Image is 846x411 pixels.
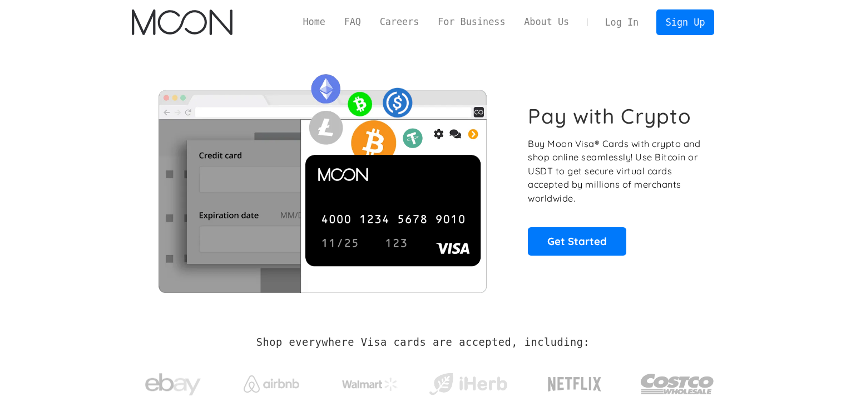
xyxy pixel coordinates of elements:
h1: Pay with Crypto [528,104,691,129]
img: Walmart [342,378,398,391]
a: For Business [428,15,514,29]
a: Careers [370,15,428,29]
a: iHerb [427,359,509,404]
h2: Shop everywhere Visa cards are accepted, including: [256,336,590,349]
a: About Us [514,15,578,29]
a: Netflix [525,359,625,404]
a: FAQ [335,15,370,29]
img: Moon Logo [132,9,232,35]
img: Netflix [547,370,602,398]
a: Get Started [528,227,626,255]
a: Walmart [328,366,411,397]
a: Home [294,15,335,29]
img: iHerb [427,370,509,399]
img: Airbnb [244,375,299,393]
img: Moon Cards let you spend your crypto anywhere Visa is accepted. [132,66,513,292]
a: Airbnb [230,364,313,398]
a: Costco [640,352,715,410]
a: home [132,9,232,35]
img: ebay [145,367,201,402]
a: Sign Up [656,9,714,35]
a: ebay [132,356,215,408]
p: Buy Moon Visa® Cards with crypto and shop online seamlessly! Use Bitcoin or USDT to get secure vi... [528,137,702,205]
img: Costco [640,363,715,405]
a: Log In [596,10,648,35]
